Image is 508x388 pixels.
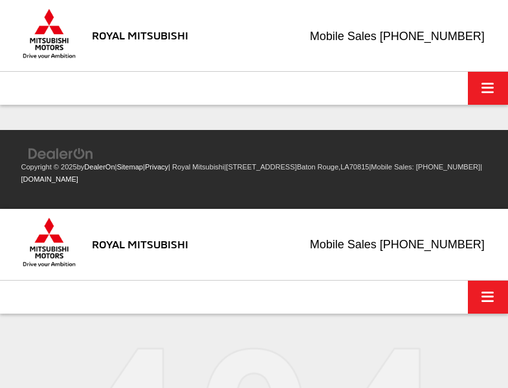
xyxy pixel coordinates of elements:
img: DealerOn [28,147,94,161]
span: [STREET_ADDRESS] [226,163,296,171]
h3: Royal Mitsubishi [92,29,188,41]
a: Privacy [145,163,168,171]
span: | Royal Mitsubishi [168,163,224,171]
span: | [224,163,369,171]
span: | [369,163,480,171]
img: Mitsubishi [20,8,78,59]
a: DealerOn Home Page [84,163,115,171]
a: DealerOn [28,149,94,158]
span: Mobile Sales: [371,163,414,171]
span: [PHONE_NUMBER] [380,30,485,43]
button: Click to show site navigation [468,72,508,105]
span: Baton Rouge, [297,163,341,171]
span: LA [340,163,349,171]
span: Mobile Sales [310,238,377,251]
a: [DOMAIN_NAME] [21,175,78,183]
span: by [77,163,115,171]
span: [PHONE_NUMBER] [416,163,480,171]
span: | [115,163,143,171]
button: Click to show site navigation [468,281,508,314]
span: Copyright © 2025 [21,163,77,171]
span: Mobile Sales [310,30,377,43]
span: | [143,163,168,171]
a: Sitemap [116,163,143,171]
span: [PHONE_NUMBER] [380,238,485,251]
span: 70815 [349,163,370,171]
h3: Royal Mitsubishi [92,238,188,250]
img: Mitsubishi [20,217,78,268]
